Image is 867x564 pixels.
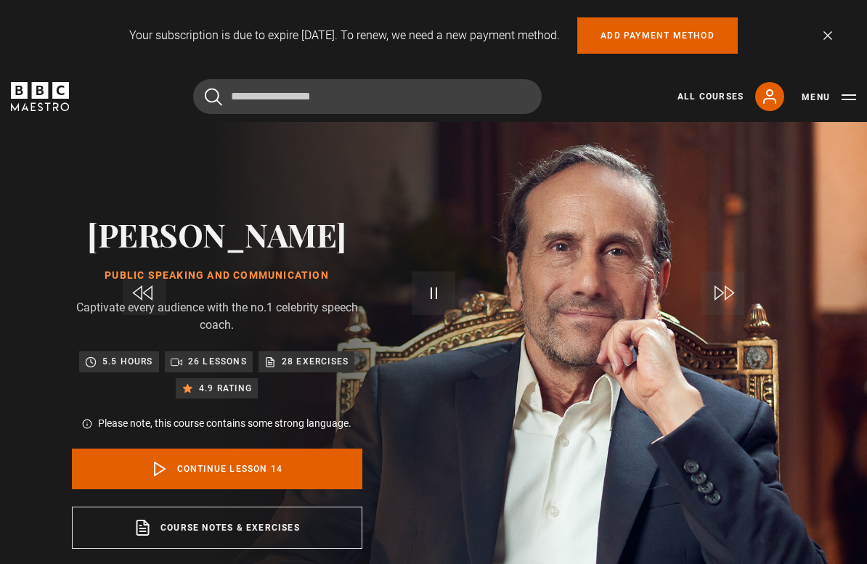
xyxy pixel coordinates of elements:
p: 4.9 rating [199,381,252,396]
p: 26 lessons [188,354,247,369]
p: Please note, this course contains some strong language. [98,416,351,431]
a: Course notes & exercises [72,507,362,549]
h2: [PERSON_NAME] [72,216,362,253]
h1: Public Speaking and Communication [72,270,362,282]
button: Toggle navigation [802,90,856,105]
a: All Courses [677,90,744,103]
input: Search [193,79,542,114]
p: Your subscription is due to expire [DATE]. To renew, we need a new payment method. [129,27,560,44]
a: Add payment method [577,17,738,54]
svg: BBC Maestro [11,82,69,111]
p: 5.5 hours [102,354,153,369]
a: Continue lesson 14 [72,449,362,489]
button: Submit the search query [205,88,222,106]
p: 28 exercises [282,354,349,369]
p: Captivate every audience with the no.1 celebrity speech coach. [72,299,362,334]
